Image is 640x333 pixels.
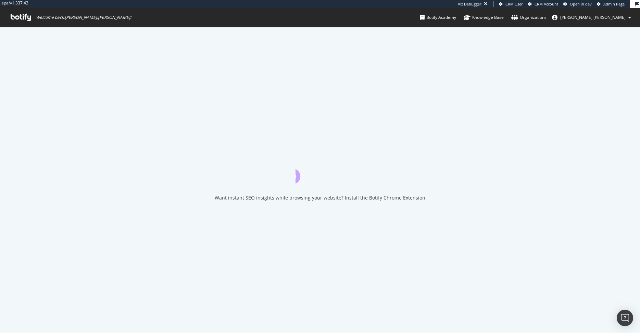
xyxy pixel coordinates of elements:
[36,15,131,20] span: Welcome back, [PERSON_NAME].[PERSON_NAME] !
[215,194,425,201] div: Want instant SEO insights while browsing your website? Install the Botify Chrome Extension
[420,8,456,27] a: Botify Academy
[511,14,547,21] div: Organizations
[535,1,558,7] span: CRM Account
[528,1,558,7] a: CRM Account
[511,8,547,27] a: Organizations
[458,1,482,7] div: Viz Debugger:
[597,1,625,7] a: Admin Page
[603,1,625,7] span: Admin Page
[420,14,456,21] div: Botify Academy
[499,1,523,7] a: CRM User
[560,14,626,20] span: ryan.flanagan
[464,8,504,27] a: Knowledge Base
[547,12,637,23] button: [PERSON_NAME].[PERSON_NAME]
[464,14,504,21] div: Knowledge Base
[505,1,523,7] span: CRM User
[617,310,633,326] div: Open Intercom Messenger
[296,159,345,183] div: animation
[570,1,592,7] span: Open in dev
[563,1,592,7] a: Open in dev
